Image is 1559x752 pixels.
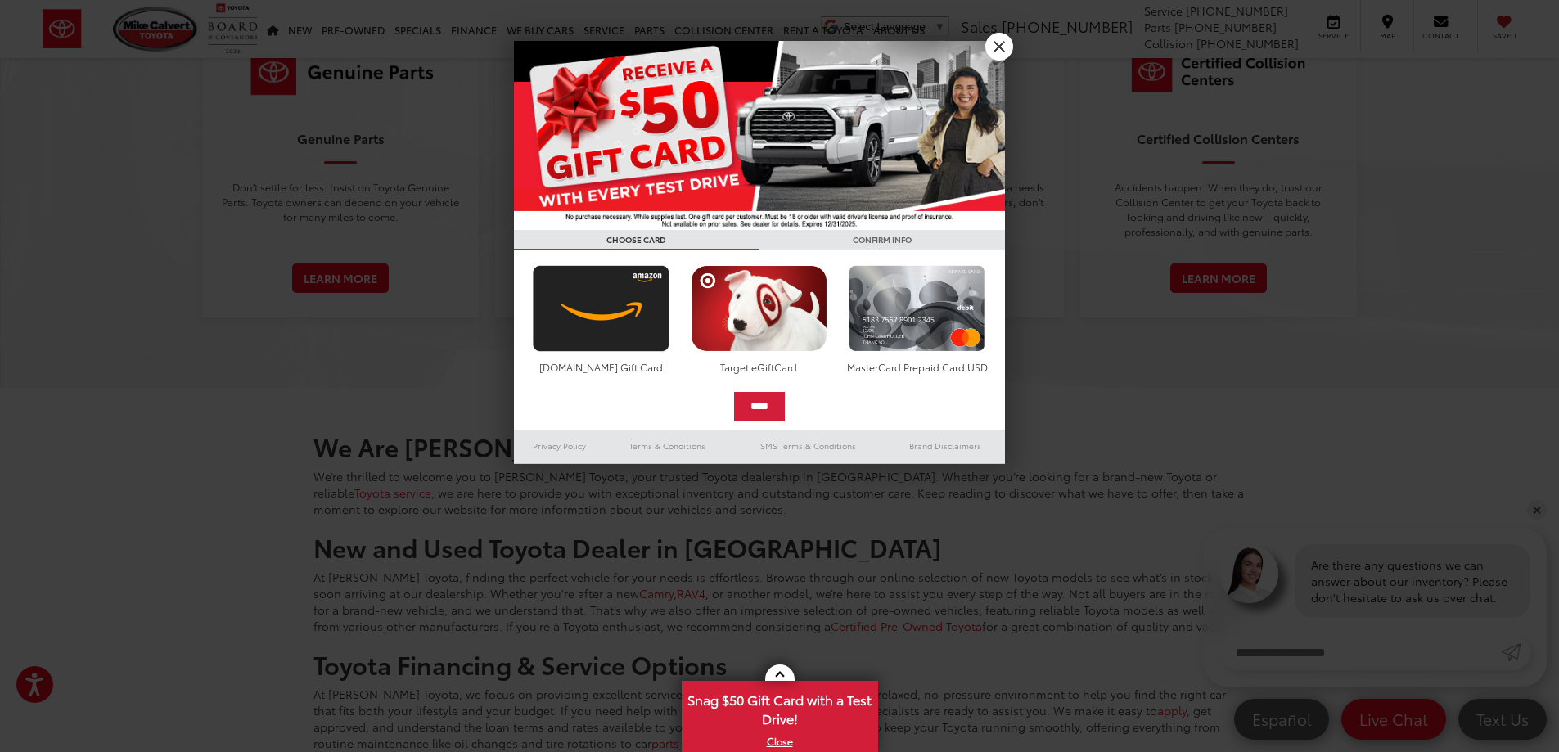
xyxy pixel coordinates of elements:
[731,436,885,456] a: SMS Terms & Conditions
[845,360,989,374] div: MasterCard Prepaid Card USD
[514,230,759,250] h3: CHOOSE CARD
[845,265,989,352] img: mastercard.png
[687,265,831,352] img: targetcard.png
[514,436,606,456] a: Privacy Policy
[514,41,1005,230] img: 55838_top_625864.jpg
[759,230,1005,250] h3: CONFIRM INFO
[885,436,1005,456] a: Brand Disclaimers
[687,360,831,374] div: Target eGiftCard
[529,265,674,352] img: amazoncard.png
[529,360,674,374] div: [DOMAIN_NAME] Gift Card
[683,682,876,732] span: Snag $50 Gift Card with a Test Drive!
[605,436,730,456] a: Terms & Conditions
